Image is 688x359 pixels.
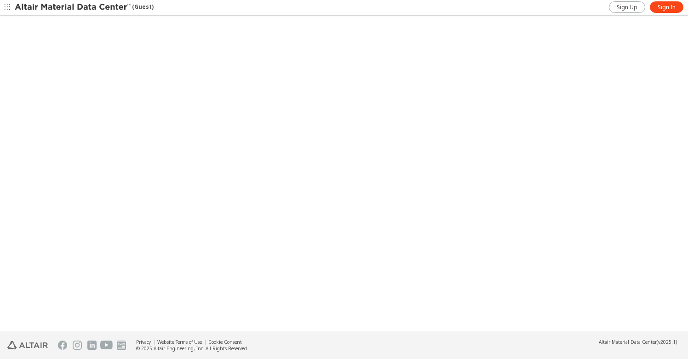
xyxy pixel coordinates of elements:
[136,345,248,352] div: © 2025 Altair Engineering, Inc. All Rights Reserved.
[15,3,154,12] div: (Guest)
[617,4,637,11] span: Sign Up
[7,341,48,349] img: Altair Engineering
[599,339,677,345] div: (v2025.1)
[15,3,132,12] img: Altair Material Data Center
[650,1,683,13] a: Sign In
[136,339,151,345] a: Privacy
[599,339,657,345] span: Altair Material Data Center
[609,1,645,13] a: Sign Up
[157,339,202,345] a: Website Terms of Use
[208,339,242,345] a: Cookie Consent
[658,4,676,11] span: Sign In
